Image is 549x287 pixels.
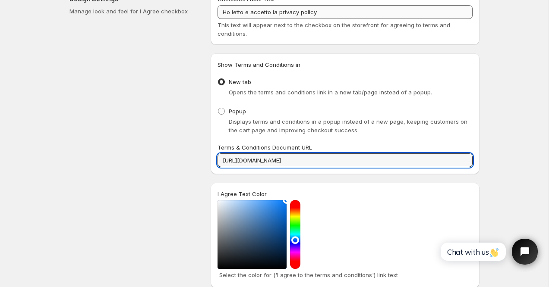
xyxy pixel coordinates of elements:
[218,144,312,151] span: Terms & Conditions Document URL
[69,7,197,16] p: Manage look and feel for I Agree checkbox
[431,231,545,272] iframe: Tidio Chat
[218,22,450,37] span: This text will appear next to the checkbox on the storefront for agreeing to terms and conditions.
[229,118,467,134] span: Displays terms and conditions in a popup instead of a new page, keeping customers on the cart pag...
[219,271,471,279] p: Select the color for ('I agree to the terms and conditions') link text
[229,89,432,96] span: Opens the terms and conditions link in a new tab/page instead of a popup.
[218,153,473,167] input: https://yourstoredomain.com/termsandconditions.html
[229,78,251,85] span: New tab
[218,190,267,198] label: I Agree Text Color
[229,108,246,115] span: Popup
[218,61,300,68] span: Show Terms and Conditions in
